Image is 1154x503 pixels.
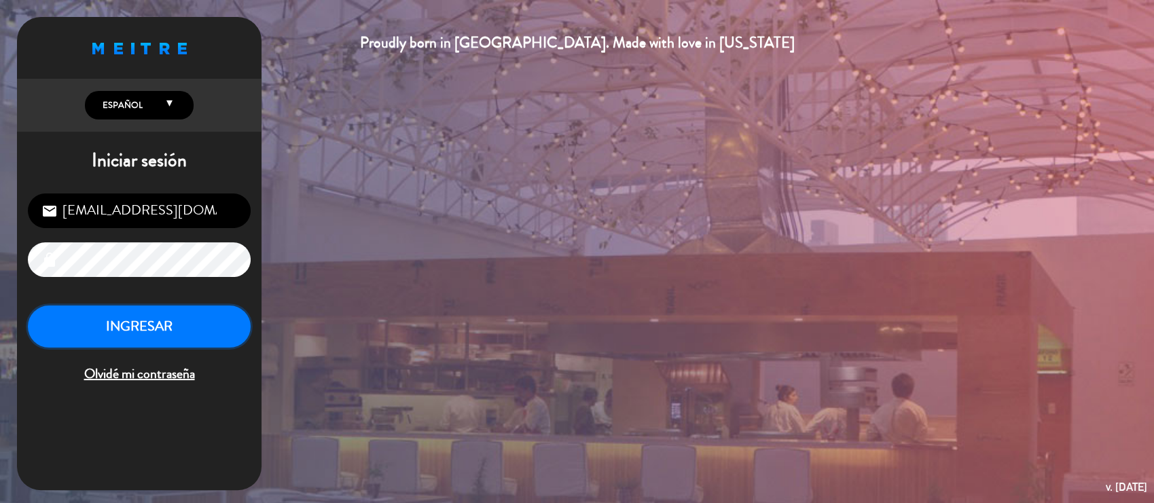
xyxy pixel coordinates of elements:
[28,193,251,228] input: Correo Electrónico
[1106,478,1147,496] div: v. [DATE]
[41,252,58,268] i: lock
[28,363,251,386] span: Olvidé mi contraseña
[99,98,143,112] span: Español
[41,203,58,219] i: email
[28,305,251,348] button: INGRESAR
[17,149,262,172] h1: Iniciar sesión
